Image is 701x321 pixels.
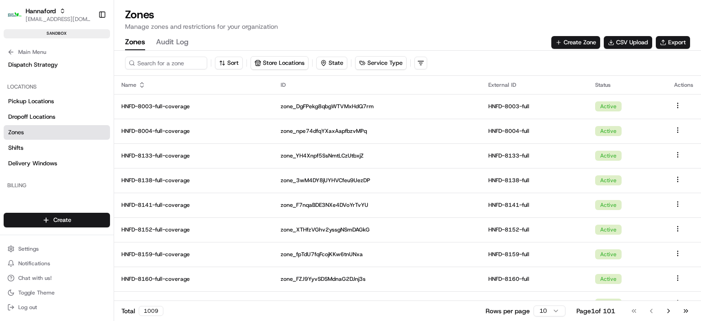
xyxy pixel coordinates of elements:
div: Actions [674,81,694,89]
p: HNFD-8133-full-coverage [121,152,266,159]
span: API Documentation [86,132,146,142]
p: zone_fpTdU7fqFcojKKw6tnUNxa [281,251,474,258]
input: Clear [24,59,151,68]
div: Active [595,126,622,136]
span: Knowledge Base [18,132,70,142]
img: Hannaford [7,7,22,22]
p: HNFD-8152-full-coverage [121,226,266,233]
p: Rows per page [486,306,530,316]
p: Welcome 👋 [9,37,166,51]
a: Dispatch Strategy [4,58,110,72]
button: Notifications [4,257,110,270]
p: zone_F7nqaBDE3NXe4DVoYrTvYU [281,201,474,209]
button: Zones [125,35,145,50]
p: HNFD-8159-full-coverage [121,251,266,258]
span: Pickup Locations [8,97,54,105]
button: Chat with us! [4,272,110,284]
button: Toggle Theme [4,286,110,299]
div: Locations [4,79,110,94]
div: Active [595,274,622,284]
p: HNFD-8161-full-coverage [121,300,266,307]
span: Log out [18,304,37,311]
p: HNFD-8160-full-coverage [121,275,266,283]
div: We're available if you need us! [31,96,115,104]
div: Name [121,81,266,89]
button: Create [4,213,110,227]
div: 1009 [139,306,163,316]
span: Billing [8,196,24,204]
div: 💻 [77,133,84,141]
div: Active [595,299,622,309]
button: State [316,57,347,69]
span: Create [53,216,71,224]
p: HNFD-8003-full [488,103,581,110]
button: Store Locations [251,57,308,69]
div: 📗 [9,133,16,141]
p: HNFD-8004-full-coverage [121,127,266,135]
a: 📗Knowledge Base [5,129,73,145]
p: HNFD-8152-full [488,226,581,233]
a: Billing [4,193,110,207]
button: Settings [4,242,110,255]
a: Shifts [4,141,110,155]
span: Delivery Windows [8,159,57,168]
p: HNFD-8161-full [488,300,581,307]
button: Create Zone [551,36,600,49]
p: zone_edmQCCwUJW64juxhkUQmMf [281,300,474,307]
a: Powered byPylon [64,154,110,162]
div: ID [281,81,474,89]
p: HNFD-8138-full [488,177,581,184]
button: Service Type [356,57,406,69]
p: HNFD-8003-full-coverage [121,103,266,110]
img: Nash [9,9,27,27]
p: zone_YH4Xnpf5SsNmtLCzUtbxjZ [281,152,474,159]
div: Active [595,175,622,185]
div: Total [121,306,163,316]
span: Zones [8,128,24,137]
span: Main Menu [18,48,46,56]
button: Audit Log [156,35,188,50]
div: Active [595,151,622,161]
div: Active [595,225,622,235]
button: Log out [4,301,110,314]
p: zone_DgFPekg8qbgWTVMxHdQ7rm [281,103,474,110]
button: Sort [215,57,243,69]
p: HNFD-8141-full [488,201,581,209]
p: zone_npe74dfqYXaxAapfbzvMPq [281,127,474,135]
span: Pylon [91,155,110,162]
p: HNFD-8133-full [488,152,581,159]
a: Dropoff Locations [4,110,110,124]
div: Active [595,101,622,111]
a: Delivery Windows [4,156,110,171]
a: CSV Upload [604,36,652,49]
p: HNFD-8141-full-coverage [121,201,266,209]
button: HannafordHannaford[EMAIL_ADDRESS][DOMAIN_NAME] [4,4,94,26]
p: zone_FZJ9YyvSDSMdnaG2DJnj3s [281,275,474,283]
span: Chat with us! [18,274,52,282]
div: Start new chat [31,87,150,96]
a: Zones [4,125,110,140]
p: HNFD-8160-full [488,275,581,283]
div: Active [595,249,622,259]
div: Page 1 of 101 [576,306,615,316]
input: Search for a zone [125,57,207,69]
span: Dispatch Strategy [8,61,58,69]
div: Active [595,200,622,210]
span: Dropoff Locations [8,113,55,121]
p: HNFD-8004-full [488,127,581,135]
button: Start new chat [155,90,166,101]
p: zone_XTHfzVGhv2yssgNSmDAGkG [281,226,474,233]
img: 1736555255976-a54dd68f-1ca7-489b-9aae-adbdc363a1c4 [9,87,26,104]
div: sandbox [4,29,110,38]
button: Export [656,36,690,49]
span: Shifts [8,144,23,152]
button: [EMAIL_ADDRESS][DOMAIN_NAME] [26,16,91,23]
a: 💻API Documentation [73,129,150,145]
button: Hannaford [26,6,56,16]
span: Settings [18,245,39,253]
p: zone_3wM4DY8jUYHVCfeu9UezDP [281,177,474,184]
button: Store Locations [251,56,309,70]
div: Billing [4,178,110,193]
